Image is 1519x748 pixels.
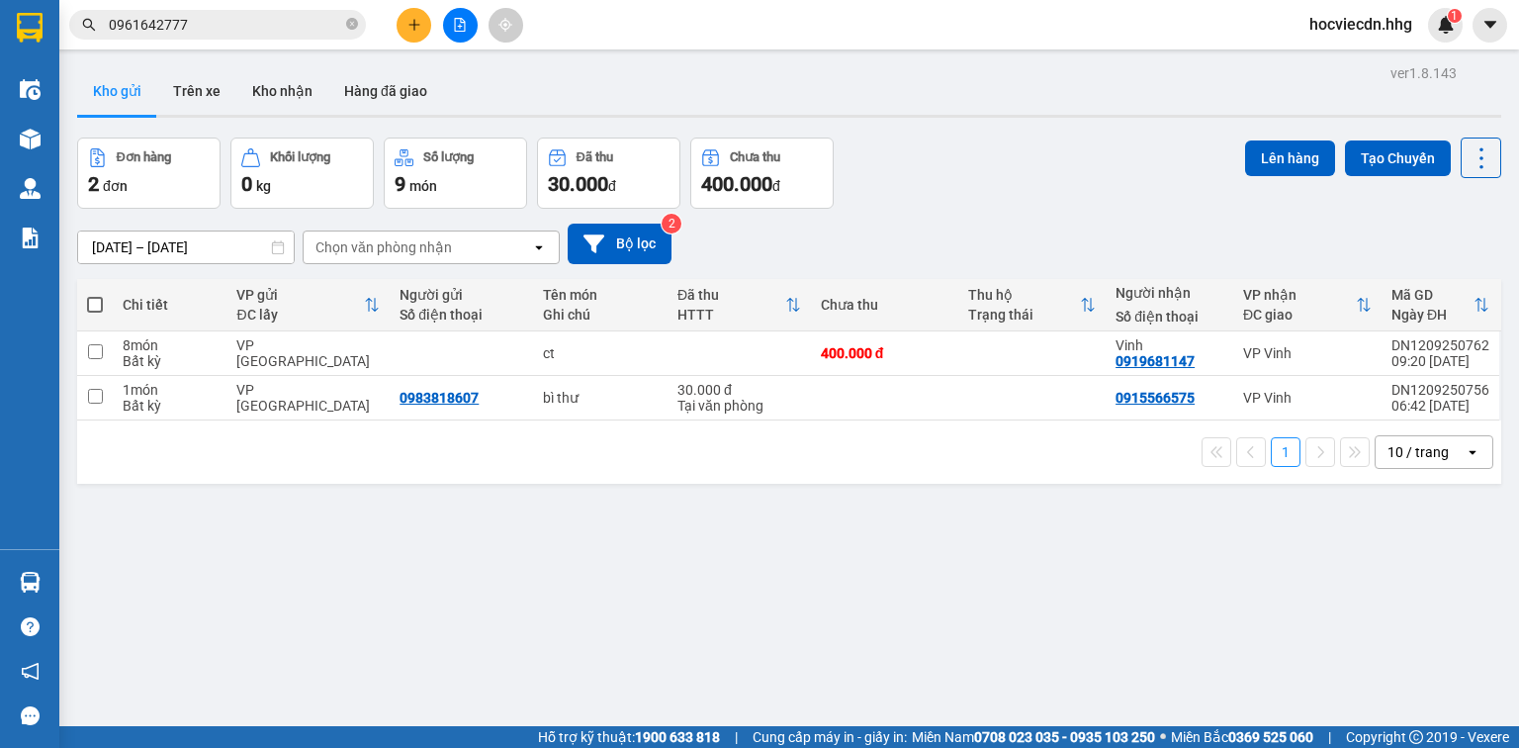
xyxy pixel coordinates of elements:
[1116,285,1223,301] div: Người nhận
[10,82,46,180] img: logo
[1465,444,1480,460] svg: open
[20,228,41,248] img: solution-icon
[577,150,613,164] div: Đã thu
[50,66,195,118] span: 42 [PERSON_NAME] - Vinh - [GEOGRAPHIC_DATA]
[77,138,221,209] button: Đơn hàng2đơn
[1243,307,1356,323] div: ĐC giao
[20,572,41,593] img: warehouse-icon
[1116,353,1195,369] div: 0919681147
[270,150,330,164] div: Khối lượng
[21,662,40,681] span: notification
[77,67,157,115] button: Kho gửi
[538,726,720,748] span: Hỗ trợ kỹ thuật:
[20,79,41,100] img: warehouse-icon
[1481,16,1499,34] span: caret-down
[123,337,217,353] div: 8 món
[548,172,608,196] span: 30.000
[1243,345,1372,361] div: VP Vinh
[677,382,801,398] div: 30.000 đ
[1391,382,1489,398] div: DN1209250756
[407,18,421,32] span: plus
[241,172,252,196] span: 0
[1271,437,1300,467] button: 1
[1473,8,1507,43] button: caret-down
[230,138,374,209] button: Khối lượng0kg
[958,279,1106,331] th: Toggle SortBy
[1448,9,1462,23] sup: 1
[20,129,41,149] img: warehouse-icon
[123,382,217,398] div: 1 món
[346,18,358,30] span: close-circle
[1243,390,1372,406] div: VP Vinh
[1116,390,1195,406] div: 0915566575
[1409,730,1423,744] span: copyright
[1116,337,1223,353] div: Vinh
[423,150,474,164] div: Số lượng
[1391,353,1489,369] div: 09:20 [DATE]
[498,18,512,32] span: aim
[1391,287,1474,303] div: Mã GD
[21,617,40,636] span: question-circle
[157,67,236,115] button: Trên xe
[236,307,364,323] div: ĐC lấy
[1437,16,1455,34] img: icon-new-feature
[123,353,217,369] div: Bất kỳ
[21,706,40,725] span: message
[1345,140,1451,176] button: Tạo Chuyến
[236,67,328,115] button: Kho nhận
[400,390,479,406] div: 0983818607
[1294,12,1428,37] span: hocviecdn.hhg
[1233,279,1382,331] th: Toggle SortBy
[974,729,1155,745] strong: 0708 023 035 - 0935 103 250
[82,18,96,32] span: search
[1391,337,1489,353] div: DN1209250762
[1116,309,1223,325] div: Số điện thoại
[236,382,380,414] div: VP [GEOGRAPHIC_DATA]
[543,345,658,361] div: ct
[1245,140,1335,176] button: Lên hàng
[400,287,523,303] div: Người gửi
[1391,307,1474,323] div: Ngày ĐH
[20,178,41,199] img: warehouse-icon
[1391,398,1489,414] div: 06:42 [DATE]
[701,172,772,196] span: 400.000
[489,8,523,43] button: aim
[109,14,342,36] input: Tìm tên, số ĐT hoặc mã đơn
[384,138,527,209] button: Số lượng9món
[1171,726,1313,748] span: Miền Bắc
[117,150,171,164] div: Đơn hàng
[103,178,128,194] span: đơn
[821,345,948,361] div: 400.000 đ
[443,8,478,43] button: file-add
[88,172,99,196] span: 2
[1228,729,1313,745] strong: 0369 525 060
[543,307,658,323] div: Ghi chú
[409,178,437,194] span: món
[1160,733,1166,741] span: ⚪️
[668,279,811,331] th: Toggle SortBy
[123,398,217,414] div: Bất kỳ
[1382,279,1499,331] th: Toggle SortBy
[395,172,405,196] span: 9
[662,214,681,234] sup: 2
[968,307,1080,323] div: Trạng thái
[912,726,1155,748] span: Miền Nam
[543,287,658,303] div: Tên món
[531,239,547,255] svg: open
[453,18,467,32] span: file-add
[66,20,191,62] strong: HÃNG XE HẢI HOÀNG GIA
[677,398,801,414] div: Tại văn phòng
[328,67,443,115] button: Hàng đã giao
[543,390,658,406] div: bì thư
[315,237,452,257] div: Chọn văn phòng nhận
[677,307,785,323] div: HTTT
[753,726,907,748] span: Cung cấp máy in - giấy in:
[236,287,364,303] div: VP gửi
[17,13,43,43] img: logo-vxr
[635,729,720,745] strong: 1900 633 818
[735,726,738,748] span: |
[226,279,390,331] th: Toggle SortBy
[968,287,1080,303] div: Thu hộ
[397,8,431,43] button: plus
[1451,9,1458,23] span: 1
